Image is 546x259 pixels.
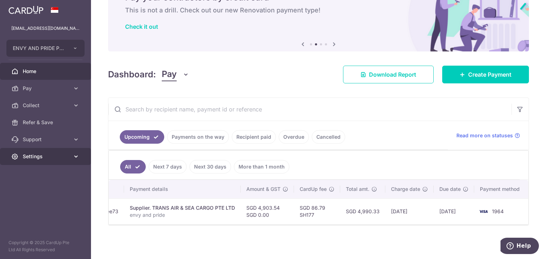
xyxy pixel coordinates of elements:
[130,211,235,219] p: envy and pride
[369,70,416,79] span: Download Report
[340,198,385,224] td: SGD 4,990.33
[246,186,280,193] span: Amount & GST
[23,102,70,109] span: Collect
[476,207,491,216] img: Bank Card
[346,186,369,193] span: Total amt.
[120,130,164,144] a: Upcoming
[23,68,70,75] span: Home
[294,198,340,224] td: SGD 86.79 SH177
[11,25,80,32] p: [EMAIL_ADDRESS][DOMAIN_NAME]
[232,130,276,144] a: Recipient paid
[474,180,528,198] th: Payment method
[162,68,177,81] span: Pay
[492,208,504,214] span: 1964
[108,68,156,81] h4: Dashboard:
[391,186,420,193] span: Charge date
[456,132,520,139] a: Read more on statuses
[125,6,512,15] h6: This is not a drill. Check out our new Renovation payment type!
[312,130,345,144] a: Cancelled
[125,23,158,30] a: Check it out
[189,160,231,173] a: Next 30 days
[149,160,187,173] a: Next 7 days
[23,119,70,126] span: Refer & Save
[468,70,512,79] span: Create Payment
[23,85,70,92] span: Pay
[13,45,65,52] span: ENVY AND PRIDE PTE. LTD.
[456,132,513,139] span: Read more on statuses
[234,160,289,173] a: More than 1 month
[23,153,70,160] span: Settings
[442,66,529,83] a: Create Payment
[439,186,461,193] span: Due date
[108,98,512,121] input: Search by recipient name, payment id or reference
[167,130,229,144] a: Payments on the way
[279,130,309,144] a: Overdue
[9,6,43,14] img: CardUp
[241,198,294,224] td: SGD 4,903.54 SGD 0.00
[385,198,434,224] td: [DATE]
[23,136,70,143] span: Support
[130,204,235,211] div: Supplier. TRANS AIR & SEA CARGO PTE LTD
[6,40,85,57] button: ENVY AND PRIDE PTE. LTD.
[343,66,434,83] a: Download Report
[162,68,189,81] button: Pay
[500,238,539,255] iframe: Opens a widget where you can find more information
[300,186,327,193] span: CardUp fee
[124,180,241,198] th: Payment details
[120,160,146,173] a: All
[434,198,474,224] td: [DATE]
